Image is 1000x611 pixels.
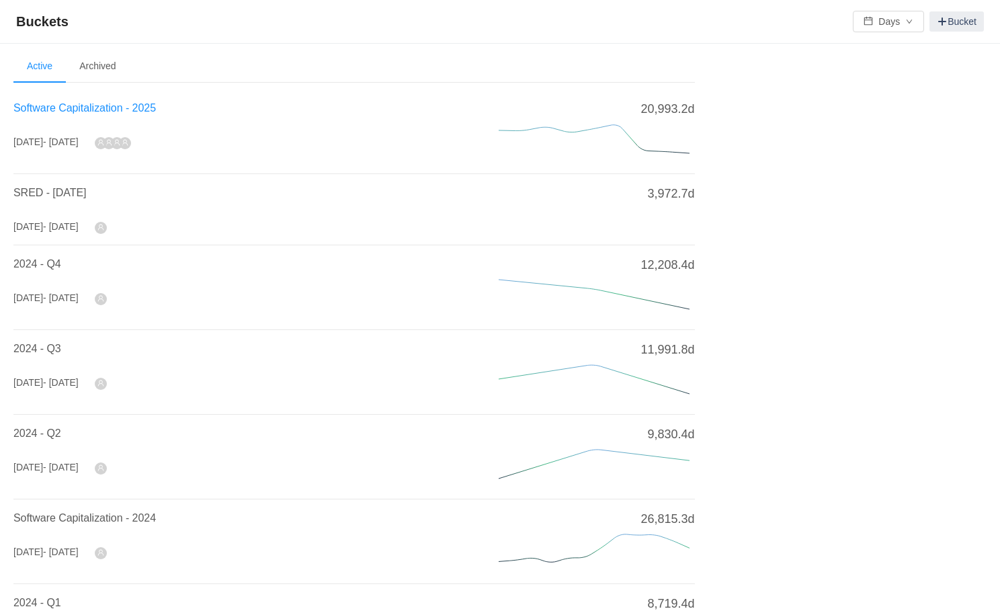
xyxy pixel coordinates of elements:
[13,460,79,475] div: [DATE]
[43,377,79,388] span: - [DATE]
[43,546,79,557] span: - [DATE]
[13,376,79,390] div: [DATE]
[97,549,104,556] i: icon: user
[641,256,695,274] span: 12,208.4d
[43,136,79,147] span: - [DATE]
[43,221,79,232] span: - [DATE]
[929,11,984,32] a: Bucket
[114,139,120,146] i: icon: user
[97,380,104,386] i: icon: user
[641,100,695,118] span: 20,993.2d
[13,427,61,439] a: 2024 - Q2
[122,139,128,146] i: icon: user
[97,464,104,471] i: icon: user
[13,220,79,234] div: [DATE]
[13,135,79,149] div: [DATE]
[648,425,695,444] span: 9,830.4d
[13,102,156,114] a: Software Capitalization - 2025
[43,292,79,303] span: - [DATE]
[13,50,66,83] li: Active
[641,341,695,359] span: 11,991.8d
[13,512,156,524] a: Software Capitalization - 2024
[97,139,104,146] i: icon: user
[641,510,695,528] span: 26,815.3d
[16,11,77,32] span: Buckets
[13,597,61,608] a: 2024 - Q1
[648,185,695,203] span: 3,972.7d
[13,187,86,198] a: SRED - [DATE]
[97,295,104,302] i: icon: user
[13,291,79,305] div: [DATE]
[853,11,924,32] button: icon: calendarDaysicon: down
[13,545,79,559] div: [DATE]
[13,258,61,270] a: 2024 - Q4
[13,343,61,354] a: 2024 - Q3
[66,50,129,83] li: Archived
[43,462,79,473] span: - [DATE]
[97,224,104,231] i: icon: user
[106,139,112,146] i: icon: user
